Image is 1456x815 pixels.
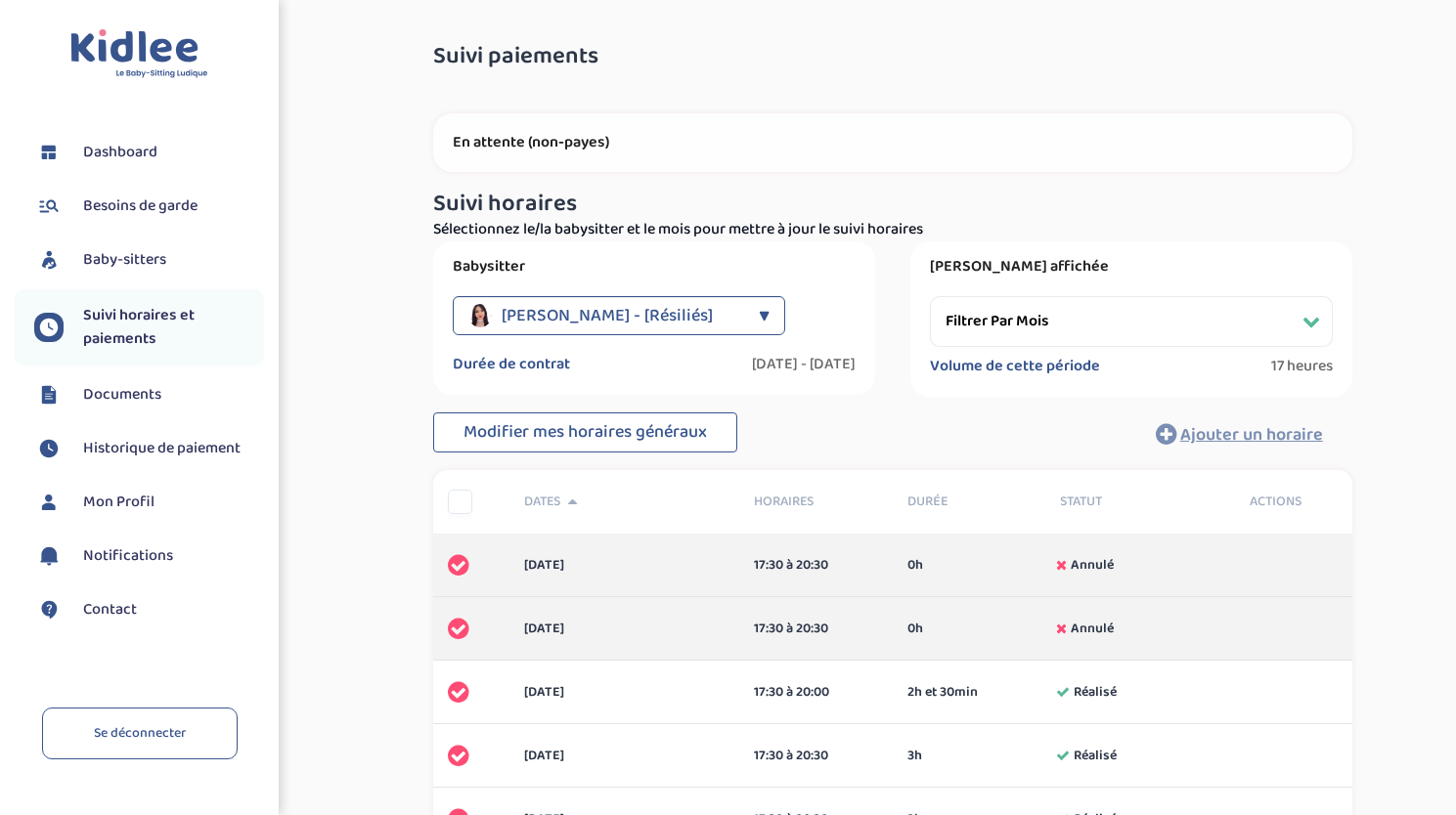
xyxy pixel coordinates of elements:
[34,245,264,275] a: Baby-sitters
[433,412,737,453] button: Modifier mes horaires généraux
[34,304,264,351] a: Suivi horaires et paiements
[1045,492,1199,512] div: Statut
[34,380,264,409] a: Documents
[907,746,922,766] span: 3h
[754,555,878,576] div: 17:30 à 20:30
[509,746,739,766] div: [DATE]
[759,296,770,335] div: ▼
[907,555,923,576] span: 0h
[463,418,707,446] span: Modifier mes horaires généraux
[1271,357,1333,376] span: 17 heures
[433,44,598,69] span: Suivi paiements
[83,383,161,407] span: Documents
[1126,412,1352,455] button: Ajouter un horaire
[754,682,878,703] div: 17:30 à 20:00
[754,492,878,512] span: Horaires
[83,248,166,272] span: Baby-sitters
[83,598,137,622] span: Contact
[509,555,739,576] div: [DATE]
[34,192,64,221] img: besoin.svg
[1074,746,1117,766] span: Réalisé
[83,304,264,351] span: Suivi horaires et paiements
[433,192,1352,217] h3: Suivi horaires
[453,257,856,277] label: Babysitter
[509,492,739,512] div: Dates
[83,141,157,164] span: Dashboard
[893,492,1046,512] div: Durée
[34,245,64,275] img: babysitters.svg
[83,194,198,218] span: Besoins de garde
[453,355,570,374] label: Durée de contrat
[34,434,264,463] a: Historique de paiement
[752,355,856,374] label: [DATE] - [DATE]
[433,218,1352,241] p: Sélectionnez le/la babysitter et le mois pour mettre à jour le suivi horaires
[34,380,64,409] img: documents.svg
[453,133,1333,152] p: En attente (non-payes)
[42,708,238,759] a: Se déconnecter
[509,682,739,703] div: [DATE]
[34,138,264,167] a: Dashboard
[34,138,64,167] img: dashboard.svg
[34,488,264,517] a: Mon Profil
[34,541,64,571] img: notification.svg
[34,541,264,571] a: Notifications
[1074,682,1117,703] span: Réalisé
[468,304,492,327] img: avatar_serrar-hafsa_2025_09_03_12_23_39.png
[754,619,878,639] div: 17:30 à 20:30
[34,488,64,517] img: profil.svg
[907,619,923,639] span: 0h
[34,434,64,463] img: suivihoraire.svg
[754,746,878,766] div: 17:30 à 20:30
[34,595,264,624] a: Contact
[1071,619,1114,639] span: Annulé
[34,595,64,624] img: contact.svg
[34,192,264,221] a: Besoins de garde
[1199,492,1352,512] div: Actions
[1180,421,1323,449] span: Ajouter un horaire
[502,296,713,335] span: [PERSON_NAME] - [Résiliés]
[930,257,1333,277] label: [PERSON_NAME] affichée
[34,313,64,342] img: suivihoraire.svg
[509,619,739,639] div: [DATE]
[907,682,978,703] span: 2h et 30min
[1071,555,1114,576] span: Annulé
[70,29,208,79] img: logo.svg
[930,357,1100,376] label: Volume de cette période
[83,437,241,460] span: Historique de paiement
[83,544,173,568] span: Notifications
[83,491,154,514] span: Mon Profil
